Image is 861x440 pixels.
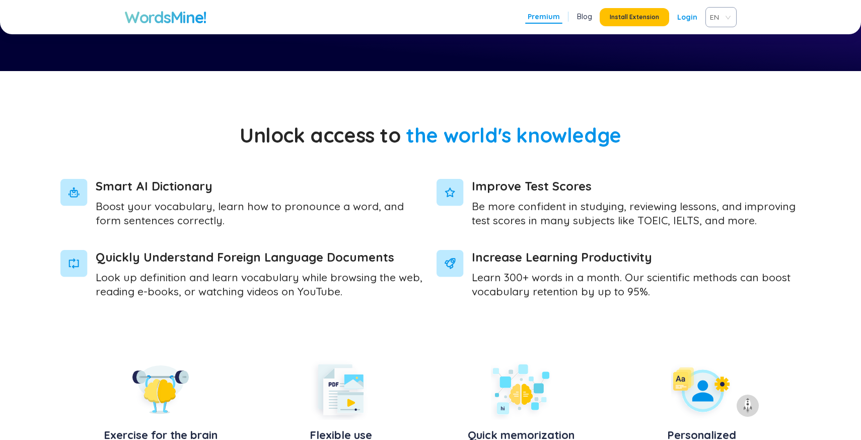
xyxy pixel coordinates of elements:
[437,250,464,277] img: V4+AVcWNkonmuF1AAAAAElFTkSuQmCC
[96,199,424,227] p: Boost your vocabulary, learn how to pronounce a word, and form sentences correctly.
[472,270,801,298] p: Learn 300+ words in a month. Our scientific methods can boost vocabulary retention by up to 95%.
[96,250,424,264] span: Quickly Understand Foreign Language Documents
[472,250,801,264] span: Increase Learning Productivity
[60,179,88,206] img: FC5pjliRUx8dGsU+pWbXpBDH5Q98HTFKe66UNQAAAABJRU5ErkJggg==
[710,10,728,25] span: EN
[472,199,801,227] p: Be more confident in studying, reviewing lessons, and improving test scores in many subjects like...
[677,8,697,26] a: Login
[60,250,88,277] img: KNSsCK11JxAAAAAElFTkSuQmCC
[472,179,801,193] span: Improve Test Scores
[96,270,424,298] p: Look up definition and learn vocabulary while browsing the web, reading e-books, or watching vide...
[577,12,592,22] a: Blog
[124,7,206,27] a: WordsMine!
[610,13,659,21] span: Install Extension
[740,398,756,414] img: to top
[528,12,560,22] a: Premium
[96,179,424,193] span: Smart AI Dictionary
[600,8,669,26] button: Install Extension
[406,122,621,148] span: the world's knowledge
[437,179,464,206] img: qPw5V8MYppby6NZSplapkUltusX4fQza+On1lwAAAAASUVORK5CYII=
